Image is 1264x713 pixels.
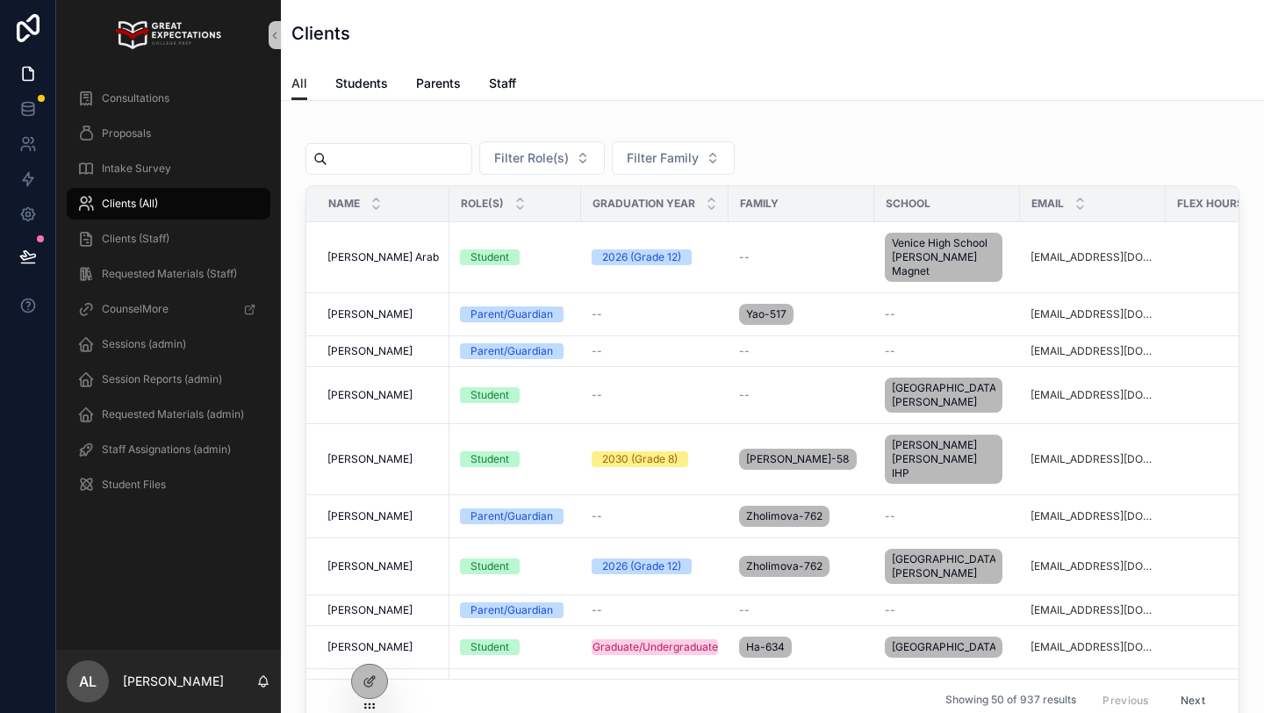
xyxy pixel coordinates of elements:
span: [GEOGRAPHIC_DATA][PERSON_NAME] [892,552,995,580]
span: -- [592,307,602,321]
a: [EMAIL_ADDRESS][DOMAIN_NAME] [1031,509,1155,523]
span: [PERSON_NAME] [327,559,413,573]
a: Graduate/Undergraduate [592,639,718,655]
a: [EMAIL_ADDRESS][DOMAIN_NAME] [1031,603,1155,617]
a: [PERSON_NAME] Arab [327,250,439,264]
span: [GEOGRAPHIC_DATA][PERSON_NAME] [892,381,995,409]
a: -- [592,603,718,617]
a: [EMAIL_ADDRESS][DOMAIN_NAME] [1031,452,1155,466]
a: Student [460,451,571,467]
a: Student Files [67,469,270,501]
a: Clients (All) [67,188,270,220]
span: -- [885,344,895,358]
a: Student [460,639,571,655]
span: Yao-517 [746,307,786,321]
span: Zholimova-762 [746,559,822,573]
a: [EMAIL_ADDRESS][DOMAIN_NAME] [1031,250,1155,264]
div: Graduate/Undergraduate [592,639,718,655]
a: -- [739,344,864,358]
span: Role(s) [461,197,504,211]
a: 2026 (Grade 12) [592,249,718,265]
span: Zholimova-762 [746,509,822,523]
a: 2026 (Grade 12) [592,558,718,574]
span: Name [328,197,360,211]
span: AL [79,671,97,692]
span: -- [739,388,750,402]
span: Venice High School [PERSON_NAME] Magnet [892,236,995,278]
div: 2026 (Grade 12) [602,558,681,574]
span: Filter Family [627,149,699,167]
a: [GEOGRAPHIC_DATA] [885,676,1009,704]
a: Session Reports (admin) [67,364,270,395]
div: Student [470,639,509,655]
a: Requested Materials (Staff) [67,258,270,290]
a: Yao-517 [739,300,864,328]
a: [GEOGRAPHIC_DATA][PERSON_NAME] [885,374,1009,416]
a: [EMAIL_ADDRESS][DOMAIN_NAME] [1031,388,1155,402]
a: Parent/Guardian [460,306,571,322]
span: Students [335,75,388,92]
a: CounselMore [67,293,270,325]
a: [PERSON_NAME] [327,452,439,466]
span: [PERSON_NAME] [327,640,413,654]
a: [PERSON_NAME] [327,559,439,573]
a: -- [739,388,864,402]
span: -- [592,344,602,358]
a: Students [335,68,388,103]
a: Student [460,249,571,265]
a: Parent/Guardian [460,508,571,524]
span: [PERSON_NAME] [327,452,413,466]
span: -- [885,603,895,617]
span: Requested Materials (Staff) [102,267,237,281]
span: Staff Assignations (admin) [102,443,231,457]
div: 2026 (Grade 12) [602,249,681,265]
div: Parent/Guardian [470,508,553,524]
a: [PERSON_NAME] [327,307,439,321]
span: Filter Role(s) [494,149,569,167]
a: Staff [489,68,516,103]
div: Student [470,558,509,574]
span: [PERSON_NAME] [PERSON_NAME] IHP [892,438,995,480]
span: Staff [489,75,516,92]
a: -- [885,603,1009,617]
span: [GEOGRAPHIC_DATA] [892,640,995,654]
a: -- [885,344,1009,358]
a: Parents [416,68,461,103]
a: [PERSON_NAME] [327,603,439,617]
div: Parent/Guardian [470,306,553,322]
span: -- [885,509,895,523]
button: Select Button [612,141,735,175]
a: Proposals [67,118,270,149]
div: scrollable content [56,70,281,523]
a: Venice High School [PERSON_NAME] Magnet [885,229,1009,285]
a: [EMAIL_ADDRESS][DOMAIN_NAME] [1031,640,1155,654]
span: [PERSON_NAME] [327,344,413,358]
span: Graduation Year [592,197,695,211]
span: [PERSON_NAME] [327,388,413,402]
a: Parent/Guardian [460,602,571,618]
a: [PERSON_NAME] [327,640,439,654]
span: [PERSON_NAME] [327,603,413,617]
div: 2030 (Grade 8) [602,451,678,467]
h1: Clients [291,21,350,46]
button: Select Button [479,141,605,175]
a: [EMAIL_ADDRESS][DOMAIN_NAME] [1031,307,1155,321]
span: [PERSON_NAME] [327,509,413,523]
a: [EMAIL_ADDRESS][DOMAIN_NAME] [1031,559,1155,573]
span: -- [739,603,750,617]
a: Sessions (admin) [67,328,270,360]
span: -- [592,603,602,617]
a: [EMAIL_ADDRESS][DOMAIN_NAME] [1031,344,1155,358]
a: Zholimova-762 [739,502,864,530]
a: [PERSON_NAME] [327,344,439,358]
div: Student [470,451,509,467]
a: [GEOGRAPHIC_DATA] [885,633,1009,661]
span: Session Reports (admin) [102,372,222,386]
a: Requested Materials (admin) [67,399,270,430]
